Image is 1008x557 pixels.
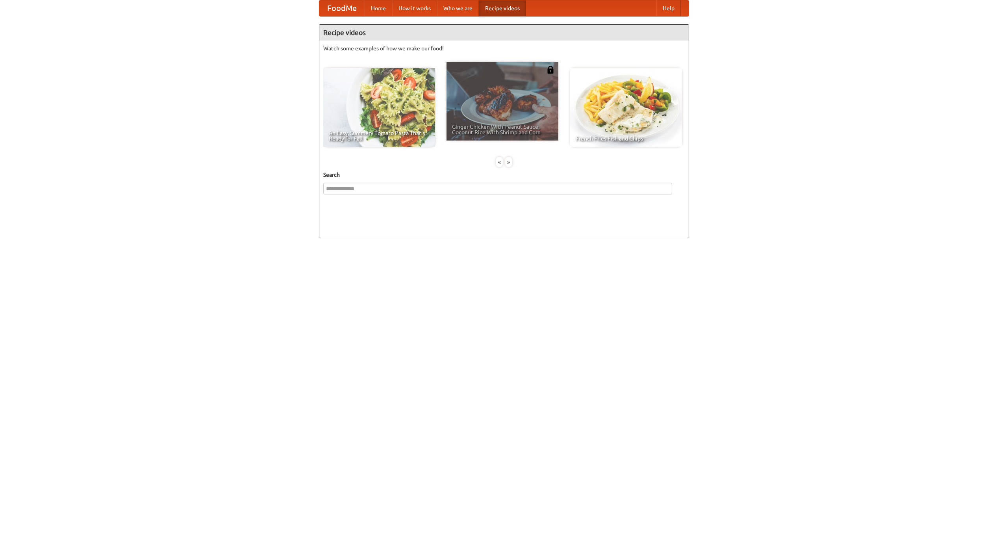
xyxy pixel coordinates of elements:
[570,68,682,147] a: French Fries Fish and Chips
[547,66,554,74] img: 483408.png
[319,0,365,16] a: FoodMe
[496,157,503,167] div: «
[323,171,685,179] h5: Search
[479,0,526,16] a: Recipe videos
[329,130,430,141] span: An Easy, Summery Tomato Pasta That's Ready for Fall
[576,136,676,141] span: French Fries Fish and Chips
[437,0,479,16] a: Who we are
[656,0,681,16] a: Help
[505,157,512,167] div: »
[323,68,435,147] a: An Easy, Summery Tomato Pasta That's Ready for Fall
[323,44,685,52] p: Watch some examples of how we make our food!
[365,0,392,16] a: Home
[319,25,689,41] h4: Recipe videos
[392,0,437,16] a: How it works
